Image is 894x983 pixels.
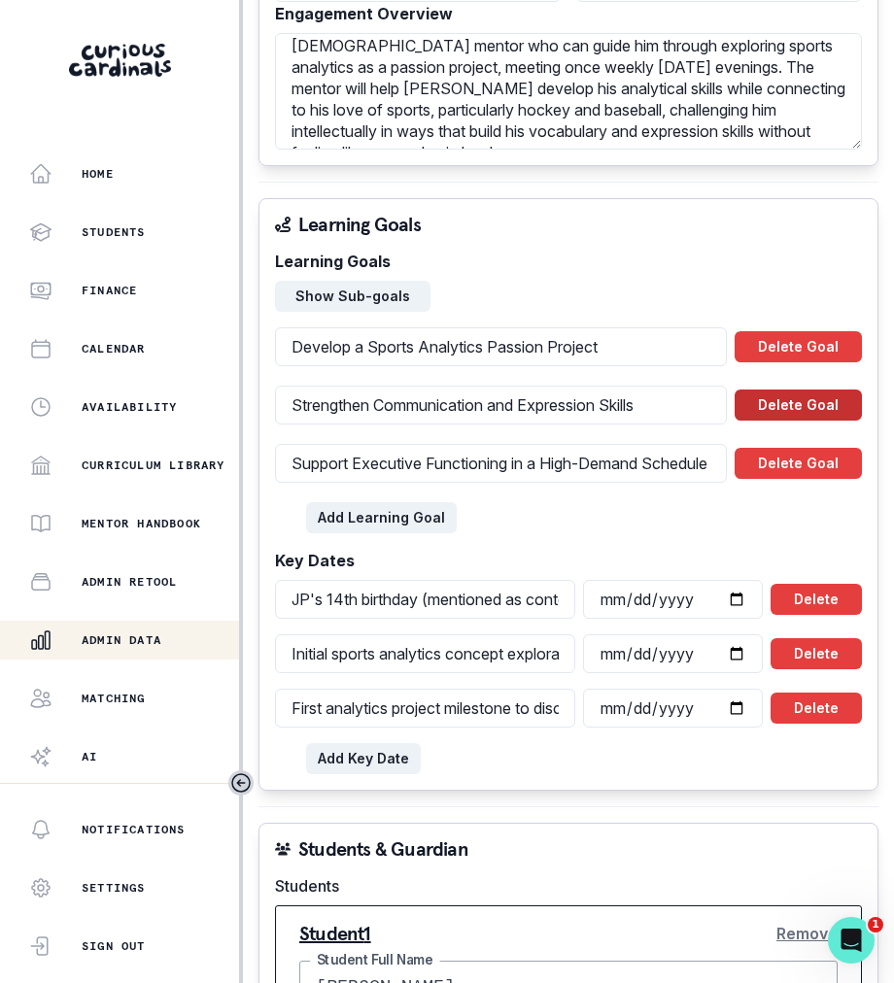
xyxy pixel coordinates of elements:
img: Curious Cardinals Logo [69,44,171,77]
input: Select date [583,689,763,728]
p: Admin Retool [82,574,177,590]
p: Finance [82,283,137,298]
button: Delete [771,584,862,615]
button: Add Learning Goal [306,502,457,533]
input: Enter main goal [275,327,727,366]
p: Admin Data [82,632,161,648]
p: Calendar [82,341,146,356]
button: Toggle sidebar [228,770,254,796]
p: Sign Out [82,938,146,954]
p: Curriculum Library [82,458,225,473]
p: AI [82,749,97,764]
button: Delete Goal [735,390,862,421]
p: Matching [82,691,146,706]
button: Delete Goal [735,448,862,479]
p: Availability [82,399,177,415]
p: Students [82,224,146,240]
p: Notifications [82,822,186,837]
p: Home [82,166,114,182]
label: Engagement Overview [275,2,850,25]
p: Mentor Handbook [82,516,201,531]
label: Key Dates [275,549,850,572]
p: Settings [82,880,146,896]
input: Enter title (e.g., Project Due Date) [275,580,575,619]
p: Students & Guardian [298,839,468,859]
input: Enter title (e.g., Project Due Date) [275,634,575,673]
input: Select date [583,634,763,673]
button: Delete [771,638,862,669]
input: Enter main goal [275,444,727,483]
button: Show Sub-goals [275,281,430,312]
button: Delete Goal [735,331,862,362]
textarea: This mentorship engagement will connect JP, a sports-oriented 8th grader with [MEDICAL_DATA] (ina... [275,33,862,150]
p: Learning Goals [298,215,421,234]
label: Students [275,874,850,898]
input: Select date [583,580,763,619]
input: Enter title (e.g., Project Due Date) [275,689,575,728]
button: Remove [776,914,838,953]
input: Enter main goal [275,386,727,424]
p: Student 1 [299,924,371,943]
label: Learning Goals [275,250,850,273]
iframe: Intercom live chat [828,917,875,964]
span: 1 [868,917,883,932]
button: Add Key Date [306,743,421,774]
button: Delete [771,693,862,724]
